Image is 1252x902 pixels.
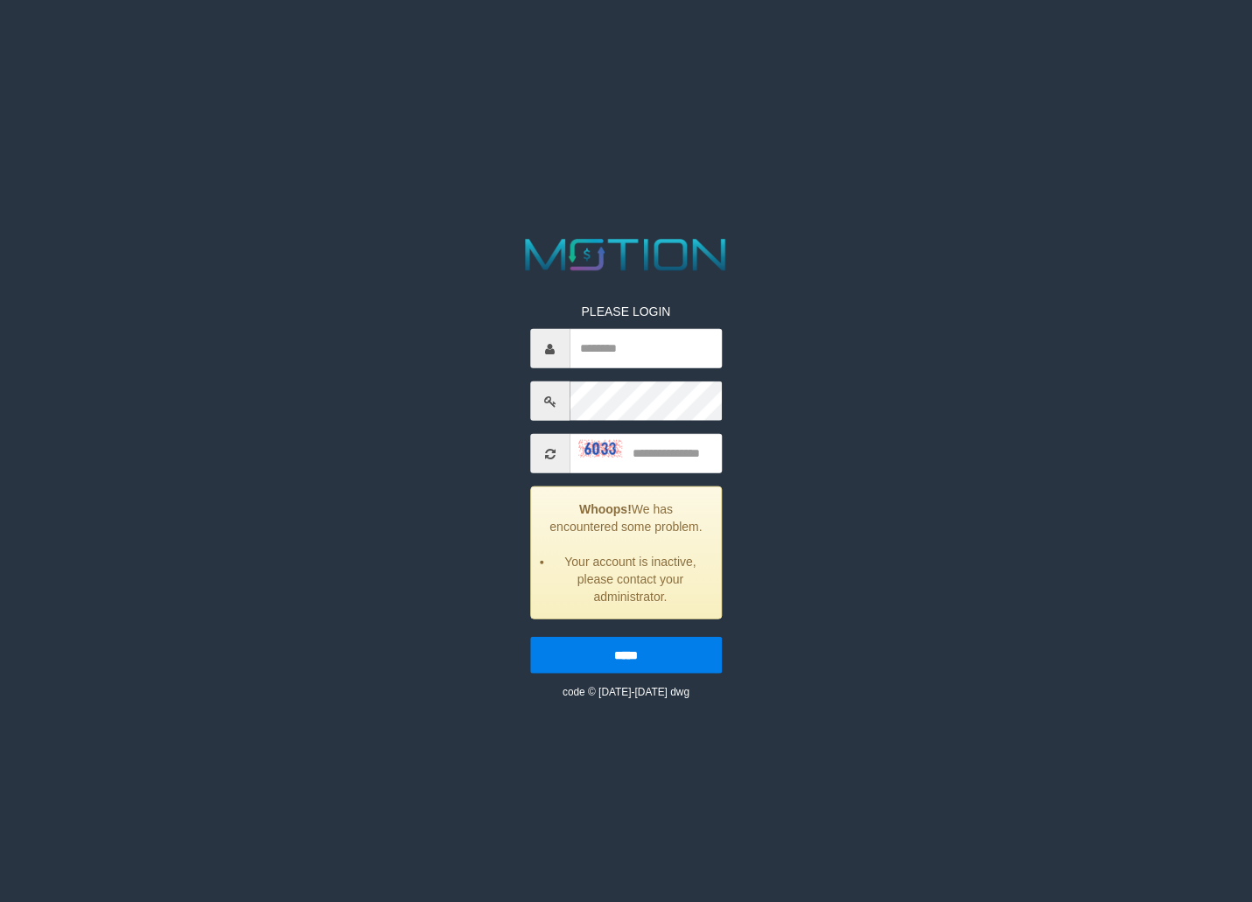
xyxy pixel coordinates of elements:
[578,439,622,457] img: captcha
[530,303,722,320] p: PLEASE LOGIN
[579,502,632,516] strong: Whoops!
[553,553,708,605] li: Your account is inactive, please contact your administrator.
[516,234,735,276] img: MOTION_logo.png
[530,486,722,619] div: We has encountered some problem.
[563,686,689,698] small: code © [DATE]-[DATE] dwg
